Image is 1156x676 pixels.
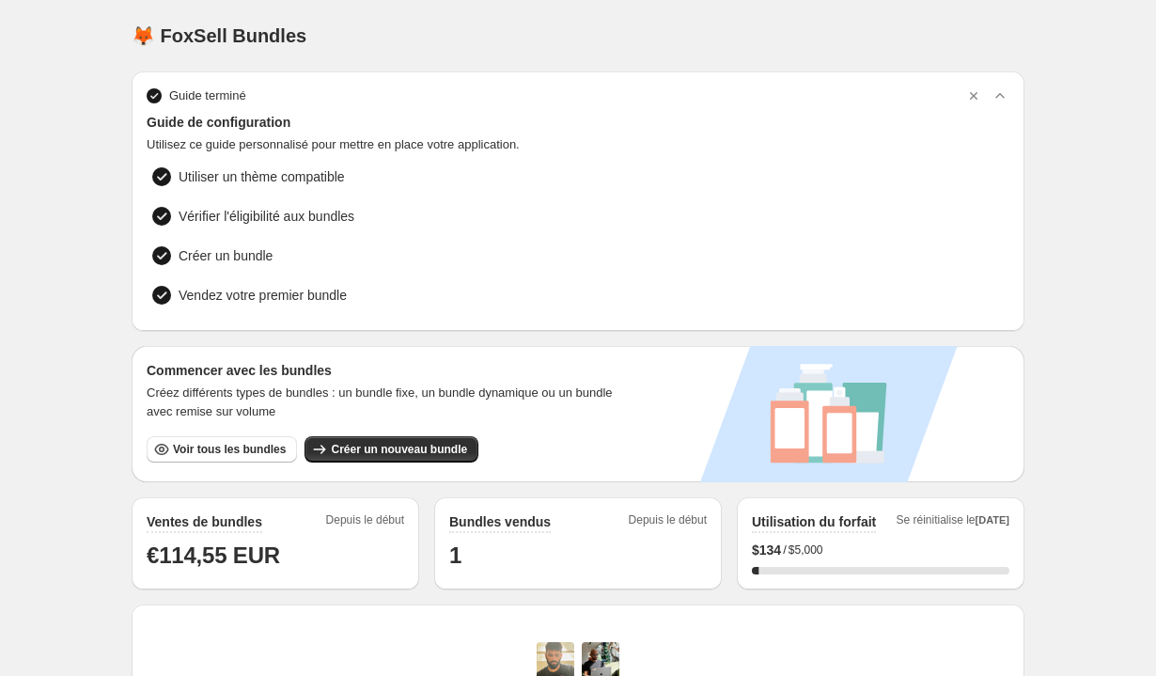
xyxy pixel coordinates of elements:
[147,384,636,421] span: Créez différents types de bundles : un bundle fixe, un bundle dynamique ou un bundle avec remise ...
[169,86,246,105] span: Guide terminé
[896,512,1009,533] span: Se réinitialise le
[147,512,262,531] h2: Ventes de bundles
[132,24,306,47] h1: 🦊 FoxSell Bundles
[449,512,551,531] h2: Bundles vendus
[179,207,354,226] span: Vérifier l'éligibilité aux bundles
[173,442,286,457] span: Voir tous les bundles
[179,286,347,305] span: Vendez votre premier bundle
[789,542,823,558] span: $5,000
[331,442,467,457] span: Créer un nouveau bundle
[326,512,404,533] span: Depuis le début
[305,436,478,463] button: Créer un nouveau bundle
[179,167,345,186] span: Utiliser un thème compatible
[629,512,707,533] span: Depuis le début
[449,541,707,571] h1: 1
[147,113,1009,132] span: Guide de configuration
[147,135,1009,154] span: Utilisez ce guide personnalisé pour mettre en place votre application.
[147,436,297,463] button: Voir tous les bundles
[179,246,273,265] span: Créer un bundle
[976,514,1009,526] span: [DATE]
[752,512,876,531] h2: Utilisation du forfait
[752,541,1009,559] div: /
[147,541,404,571] h1: €114,55 EUR
[752,541,781,559] span: $ 134
[147,361,636,380] h3: Commencer avec les bundles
